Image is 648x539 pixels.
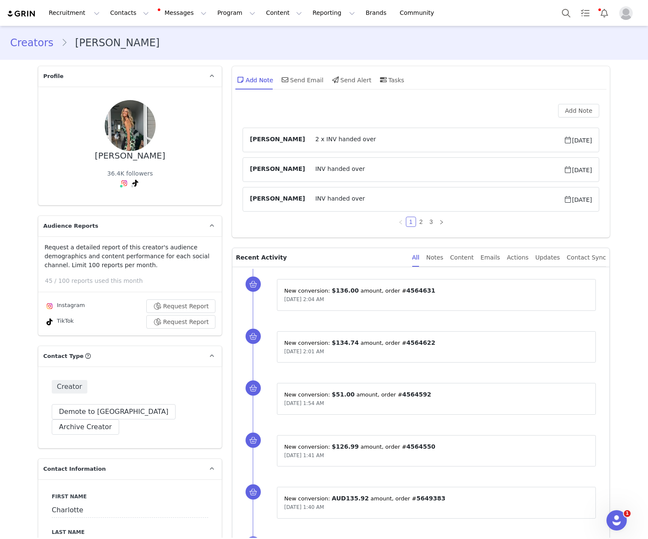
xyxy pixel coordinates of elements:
[439,220,444,225] i: icon: right
[105,3,154,22] button: Contacts
[45,317,74,327] div: TikTok
[10,35,61,50] a: Creators
[614,6,641,20] button: Profile
[398,220,403,225] i: icon: left
[284,452,324,458] span: [DATE] 1:41 AM
[43,352,84,360] span: Contact Type
[412,248,419,267] div: All
[236,248,405,267] p: Recent Activity
[406,443,435,450] span: 4564550
[45,301,85,311] div: Instagram
[406,217,416,226] a: 1
[261,3,307,22] button: Content
[396,217,406,227] li: Previous Page
[332,391,355,398] span: $51.00
[395,3,443,22] a: Community
[284,349,324,355] span: [DATE] 2:01 AM
[52,493,208,500] label: First Name
[406,217,416,227] li: 1
[280,70,324,90] div: Send Email
[146,299,216,313] button: Request Report
[558,104,599,117] button: Add Note
[235,70,273,90] div: Add Note
[576,3,595,22] a: Tasks
[450,248,474,267] div: Content
[284,504,324,510] span: [DATE] 1:40 AM
[44,3,105,22] button: Recruitment
[360,3,394,22] a: Brands
[121,180,128,187] img: instagram.svg
[595,3,614,22] button: Notifications
[45,243,215,270] p: Request a detailed report of this creator's audience demographics and content performance for eac...
[146,315,216,329] button: Request Report
[416,217,426,226] a: 2
[107,169,153,178] div: 36.4K followers
[507,248,528,267] div: Actions
[43,465,106,473] span: Contact Information
[284,296,324,302] span: [DATE] 2:04 AM
[426,217,436,227] li: 3
[436,217,447,227] li: Next Page
[284,442,589,451] p: New conversion: ⁨ ⁩ amount⁨⁩⁨, order #⁨ ⁩⁩
[43,72,64,81] span: Profile
[105,100,156,151] img: 8bd3af46-7593-4394-9fe7-7b85cdf72a93.jpg
[402,391,431,398] span: 4564592
[567,248,606,267] div: Contact Sync
[624,510,631,517] span: 1
[619,6,633,20] img: placeholder-profile.jpg
[480,248,500,267] div: Emails
[52,528,208,536] label: Last Name
[378,70,405,90] div: Tasks
[7,10,36,18] img: grin logo
[332,339,359,346] span: $134.74
[305,165,563,175] span: INV handed over
[406,287,435,294] span: 4564631
[427,217,436,226] a: 3
[416,495,445,502] span: 5649383
[564,194,592,204] span: [DATE]
[250,165,305,175] span: [PERSON_NAME]
[330,70,371,90] div: Send Alert
[305,194,563,204] span: INV handed over
[284,390,589,399] p: New conversion: ⁨ ⁩ amount⁨⁩⁨, order #⁨ ⁩⁩
[52,404,176,419] button: Demote to [GEOGRAPHIC_DATA]
[284,400,324,406] span: [DATE] 1:54 AM
[250,135,305,145] span: [PERSON_NAME]
[332,443,359,450] span: $126.99
[564,135,592,145] span: [DATE]
[557,3,575,22] button: Search
[45,276,222,285] p: 45 / 100 reports used this month
[606,510,627,531] iframe: Intercom live chat
[52,419,119,435] button: Archive Creator
[43,222,98,230] span: Audience Reports
[46,303,53,310] img: instagram.svg
[284,494,589,503] p: New conversion: ⁨ ⁩ amount⁨⁩⁨, order #⁨ ⁩⁩
[250,194,305,204] span: [PERSON_NAME]
[426,248,443,267] div: Notes
[154,3,212,22] button: Messages
[332,287,359,294] span: $136.00
[284,338,589,347] p: New conversion: ⁨ ⁩ amount⁨⁩⁨, order #⁨ ⁩⁩
[406,339,435,346] span: 4564622
[564,165,592,175] span: [DATE]
[305,135,563,145] span: 2 x INV handed over
[95,151,165,161] div: [PERSON_NAME]
[332,495,369,502] span: AUD135.92
[535,248,560,267] div: Updates
[212,3,260,22] button: Program
[307,3,360,22] button: Reporting
[284,286,589,295] p: New conversion: ⁨ ⁩ amount⁨⁩⁨, order #⁨ ⁩⁩
[52,380,87,394] span: Creator
[416,217,426,227] li: 2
